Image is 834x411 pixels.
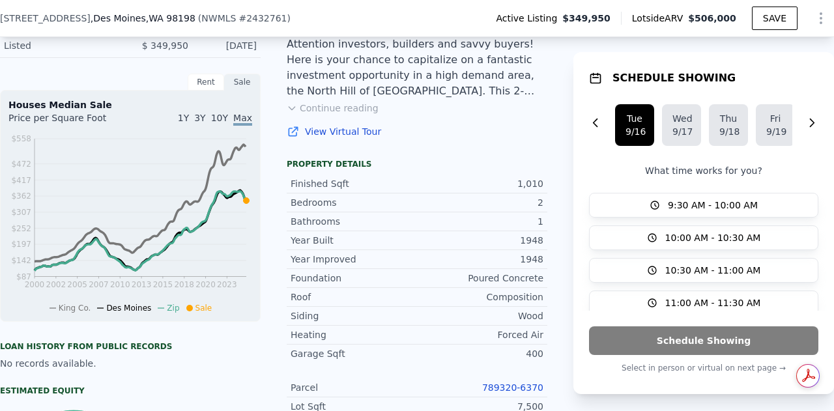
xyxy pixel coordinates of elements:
div: Garage Sqft [291,347,417,360]
span: NWMLS [201,13,236,23]
span: King Co. [59,304,91,313]
button: 10:00 AM - 10:30 AM [589,225,818,250]
div: Poured Concrete [417,272,543,285]
div: Forced Air [417,328,543,341]
div: 1948 [417,253,543,266]
span: 10Y [211,113,228,123]
a: 789320-6370 [482,382,543,393]
button: Schedule Showing [589,326,818,355]
div: Tue [625,112,644,125]
span: 10:30 AM - 11:00 AM [665,264,761,277]
div: Price per Square Foot [8,111,130,132]
div: Year Built [291,234,417,247]
span: 11:00 AM - 11:30 AM [665,296,761,309]
tspan: $362 [11,191,31,201]
span: Max [233,113,252,126]
div: Composition [417,291,543,304]
div: Listed [4,39,120,52]
span: 3Y [194,113,205,123]
div: Rent [188,74,224,91]
div: Attention investors, builders and savvy buyers! Here is your chance to capitalize on a fantastic ... [287,36,547,99]
tspan: 2000 [25,280,45,289]
span: , WA 98198 [146,13,195,23]
button: Wed9/17 [662,104,701,146]
div: Heating [291,328,417,341]
div: Bedrooms [291,196,417,209]
a: View Virtual Tour [287,125,547,138]
span: $ 349,950 [142,40,188,51]
tspan: $87 [16,272,31,281]
div: 400 [417,347,543,360]
div: 9/17 [672,125,691,138]
button: Thu9/18 [709,104,748,146]
div: Property details [287,159,547,169]
span: $506,000 [688,13,736,23]
tspan: 2015 [153,280,173,289]
span: 10:00 AM - 10:30 AM [665,231,761,244]
span: # 2432761 [238,13,287,23]
div: Bathrooms [291,215,417,228]
div: 1 [417,215,543,228]
button: 10:30 AM - 11:00 AM [589,258,818,283]
div: Thu [719,112,738,125]
div: 9/16 [625,125,644,138]
tspan: 2018 [174,280,194,289]
tspan: 2002 [46,280,66,289]
tspan: $197 [11,240,31,249]
h1: SCHEDULE SHOWING [612,70,736,86]
div: Finished Sqft [291,177,417,190]
div: Year Improved [291,253,417,266]
span: Lotside ARV [632,12,688,25]
span: Zip [167,304,179,313]
button: Show Options [808,5,834,31]
span: Active Listing [496,12,562,25]
div: 9/18 [719,125,738,138]
tspan: 2020 [195,280,216,289]
p: What time works for you? [589,164,818,177]
div: 1948 [417,234,543,247]
span: $349,950 [562,12,611,25]
div: Wed [672,112,691,125]
span: 1Y [178,113,189,123]
span: 9:30 AM - 10:00 AM [668,199,758,212]
p: Select in person or virtual on next page → [589,360,818,376]
tspan: 2007 [89,280,109,289]
div: Houses Median Sale [8,98,252,111]
button: Tue9/16 [615,104,654,146]
div: ( ) [198,12,291,25]
button: Fri9/19 [756,104,795,146]
tspan: $472 [11,160,31,169]
span: Des Moines [106,304,151,313]
div: Sale [224,74,261,91]
button: SAVE [752,7,798,30]
div: Wood [417,309,543,322]
div: Fri [766,112,784,125]
div: Roof [291,291,417,304]
div: 1,010 [417,177,543,190]
button: 9:30 AM - 10:00 AM [589,193,818,218]
div: [DATE] [199,39,257,52]
tspan: $142 [11,256,31,265]
tspan: $307 [11,208,31,217]
button: Continue reading [287,102,379,115]
span: , Des Moines [91,12,195,25]
tspan: $252 [11,224,31,233]
div: Foundation [291,272,417,285]
div: Parcel [291,381,417,394]
tspan: 2005 [67,280,87,289]
div: 9/19 [766,125,784,138]
div: 2 [417,196,543,209]
tspan: $558 [11,134,31,143]
tspan: 2023 [217,280,237,289]
span: Sale [195,304,212,313]
button: 11:00 AM - 11:30 AM [589,291,818,315]
tspan: 2013 [132,280,152,289]
tspan: $417 [11,176,31,185]
div: Siding [291,309,417,322]
tspan: 2010 [110,280,130,289]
